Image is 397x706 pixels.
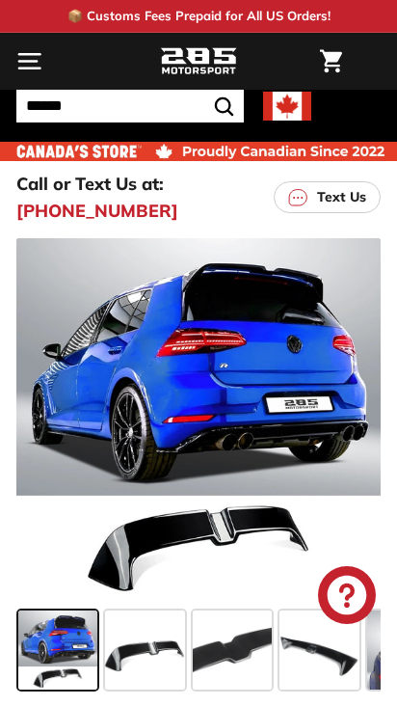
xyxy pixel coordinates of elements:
[312,566,382,629] inbox-online-store-chat: Shopify online store chat
[16,90,244,122] input: Search
[274,181,381,213] a: Text Us
[67,7,331,26] p: 📦 Customs Fees Prepaid for All US Orders!
[16,198,178,224] a: [PHONE_NUMBER]
[160,45,237,78] img: Logo_285_Motorsport_areodynamics_components
[317,187,366,207] p: Text Us
[16,171,164,197] p: Call or Text Us at:
[310,34,352,89] a: Cart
